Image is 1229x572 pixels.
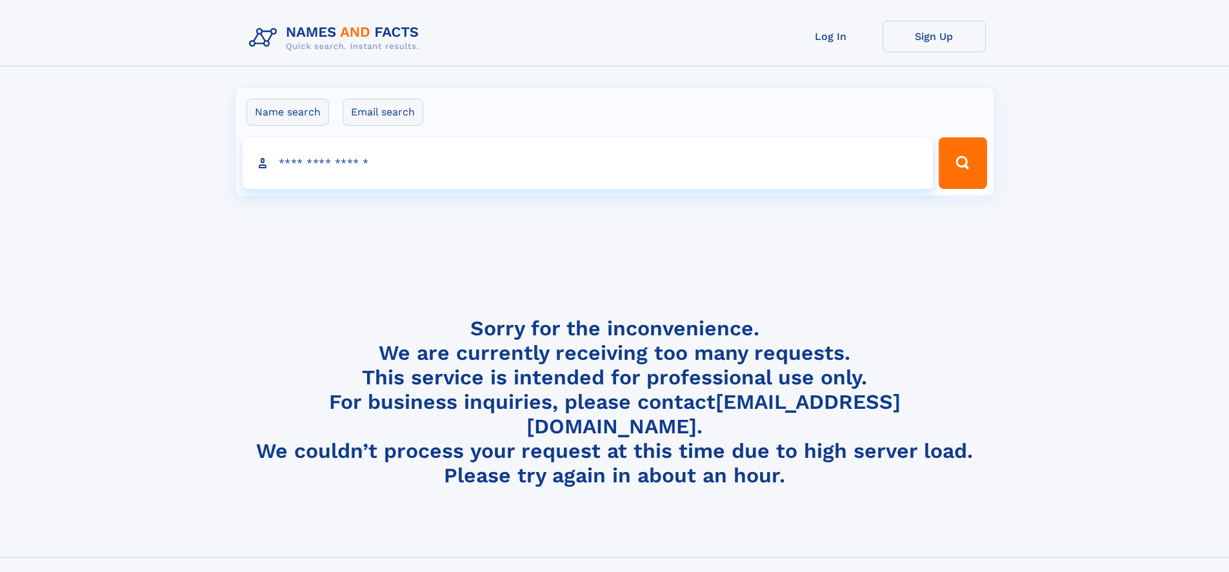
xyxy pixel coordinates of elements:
[343,99,423,126] label: Email search
[243,137,934,189] input: search input
[246,99,329,126] label: Name search
[526,390,901,439] a: [EMAIL_ADDRESS][DOMAIN_NAME]
[883,21,986,52] a: Sign Up
[779,21,883,52] a: Log In
[939,137,986,189] button: Search Button
[244,21,430,55] img: Logo Names and Facts
[244,316,986,488] h4: Sorry for the inconvenience. We are currently receiving too many requests. This service is intend...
